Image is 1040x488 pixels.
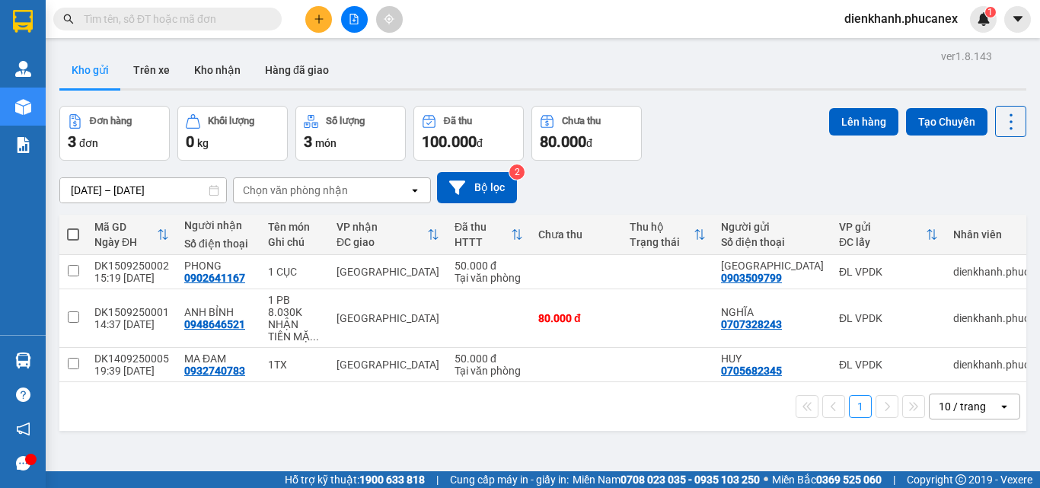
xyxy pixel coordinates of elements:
span: ... [310,330,319,343]
div: HUY [721,352,824,365]
span: search [63,14,74,24]
span: Cung cấp máy in - giấy in: [450,471,569,488]
div: Đã thu [444,116,472,126]
div: Ghi chú [268,236,321,248]
input: Tìm tên, số ĐT hoặc mã đơn [84,11,263,27]
div: ĐC lấy [839,236,926,248]
th: Toggle SortBy [622,215,713,255]
div: 0707328243 [721,318,782,330]
div: [GEOGRAPHIC_DATA] [337,312,439,324]
div: 14:37 [DATE] [94,318,169,330]
button: caret-down [1004,6,1031,33]
div: 0705682345 [721,365,782,377]
div: Chưa thu [562,116,601,126]
button: plus [305,6,332,33]
div: MA ĐAM [184,352,253,365]
div: 10 / trang [939,399,986,414]
img: icon-new-feature [977,12,991,26]
strong: 0369 525 060 [816,474,882,486]
div: Đã thu [455,221,511,233]
button: Đã thu100.000đ [413,106,524,161]
button: Kho gửi [59,52,121,88]
span: Miền Nam [573,471,760,488]
div: Chọn văn phòng nhận [243,183,348,198]
span: 0 [186,132,194,151]
span: Hỗ trợ kỹ thuật: [285,471,425,488]
th: Toggle SortBy [329,215,447,255]
button: Lên hàng [829,108,898,136]
div: Mã GD [94,221,157,233]
button: Tạo Chuyến [906,108,987,136]
div: 50.000 đ [455,260,523,272]
img: logo-vxr [13,10,33,33]
div: Người gửi [721,221,824,233]
img: solution-icon [15,137,31,153]
button: Kho nhận [182,52,253,88]
sup: 1 [985,7,996,18]
div: Đơn hàng [90,116,132,126]
div: 0903509799 [721,272,782,284]
button: Chưa thu80.000đ [531,106,642,161]
div: 1 CỤC [268,266,321,278]
div: 0902641167 [184,272,245,284]
span: question-circle [16,388,30,402]
div: [GEOGRAPHIC_DATA] [337,359,439,371]
div: Số điện thoại [721,236,824,248]
th: Toggle SortBy [447,215,531,255]
div: Thu hộ [630,221,694,233]
button: Hàng đã giao [253,52,341,88]
div: PHÚ THÀNH [721,260,824,272]
button: Số lượng3món [295,106,406,161]
span: kg [197,137,209,149]
div: 0932740783 [184,365,245,377]
span: 100.000 [422,132,477,151]
span: | [436,471,439,488]
div: 1TX [268,359,321,371]
div: HTTT [455,236,511,248]
div: Trạng thái [630,236,694,248]
div: DK1509250002 [94,260,169,272]
div: Khối lượng [208,116,254,126]
div: DK1409250005 [94,352,169,365]
button: Khối lượng0kg [177,106,288,161]
div: Số điện thoại [184,238,253,250]
div: 1 PB 8.030K [268,294,321,318]
span: ⚪️ [764,477,768,483]
div: VP gửi [839,221,926,233]
span: Miền Bắc [772,471,882,488]
th: Toggle SortBy [831,215,946,255]
span: plus [314,14,324,24]
img: warehouse-icon [15,61,31,77]
span: | [893,471,895,488]
strong: 1900 633 818 [359,474,425,486]
sup: 2 [509,164,525,180]
span: 80.000 [540,132,586,151]
div: 0948646521 [184,318,245,330]
span: đ [477,137,483,149]
svg: open [409,184,421,196]
span: dienkhanh.phucanex [832,9,970,28]
div: ANH BỈNH [184,306,253,318]
div: DK1509250001 [94,306,169,318]
span: món [315,137,337,149]
div: PHONG [184,260,253,272]
input: Select a date range. [60,178,226,203]
div: Chưa thu [538,228,614,241]
span: 3 [68,132,76,151]
button: 1 [849,395,872,418]
span: đ [586,137,592,149]
div: Người nhận [184,219,253,231]
button: file-add [341,6,368,33]
span: message [16,456,30,470]
div: Số lượng [326,116,365,126]
span: đơn [79,137,98,149]
div: ĐC giao [337,236,427,248]
span: aim [384,14,394,24]
img: warehouse-icon [15,99,31,115]
div: NHẬN TIỀN MẶT 17/9 [268,318,321,343]
div: Tại văn phòng [455,365,523,377]
svg: open [998,400,1010,413]
button: Đơn hàng3đơn [59,106,170,161]
button: Bộ lọc [437,172,517,203]
div: Tại văn phòng [455,272,523,284]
